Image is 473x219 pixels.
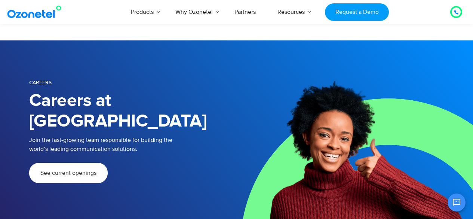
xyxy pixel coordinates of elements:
[29,91,237,132] h1: Careers at [GEOGRAPHIC_DATA]
[40,170,96,176] span: See current openings
[325,3,389,21] a: Request a Demo
[29,79,52,86] span: Careers
[29,136,225,153] p: Join the fast-growing team responsible for building the world’s leading communication solutions.
[448,194,466,212] button: Open chat
[29,163,108,183] a: See current openings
